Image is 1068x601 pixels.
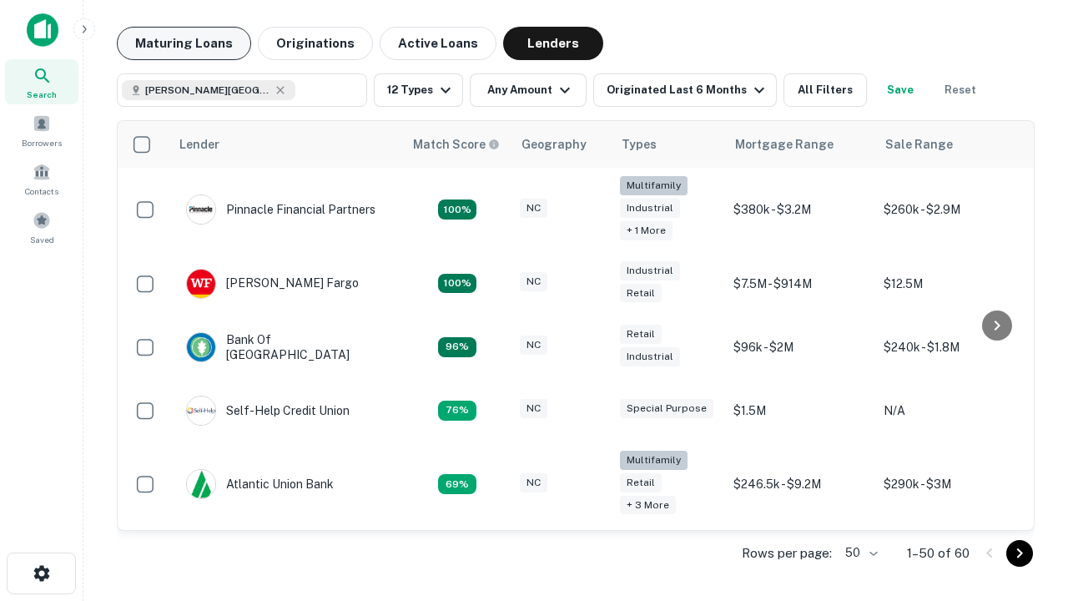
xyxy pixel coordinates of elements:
th: Geography [511,121,612,168]
button: Lenders [503,27,603,60]
div: Multifamily [620,176,688,195]
div: Matching Properties: 11, hasApolloMatch: undefined [438,401,476,421]
a: Contacts [5,156,78,201]
div: Pinnacle Financial Partners [186,194,375,225]
button: Save your search to get updates of matches that match your search criteria. [874,73,927,107]
div: NC [520,199,547,218]
p: 1–50 of 60 [907,543,970,563]
button: Any Amount [470,73,587,107]
div: Matching Properties: 14, hasApolloMatch: undefined [438,337,476,357]
th: Sale Range [875,121,1025,168]
button: Originated Last 6 Months [593,73,777,107]
div: Multifamily [620,451,688,470]
button: Maturing Loans [117,27,251,60]
div: Industrial [620,347,680,366]
div: Mortgage Range [735,134,834,154]
h6: Match Score [413,135,496,154]
img: picture [187,333,215,361]
td: $380k - $3.2M [725,168,875,252]
td: $96k - $2M [725,316,875,379]
span: Contacts [25,184,58,198]
td: $290k - $3M [875,442,1025,527]
button: All Filters [783,73,867,107]
td: $246.5k - $9.2M [725,442,875,527]
th: Lender [169,121,403,168]
td: $7.5M - $914M [725,252,875,316]
button: 12 Types [374,73,463,107]
a: Borrowers [5,108,78,153]
td: $12.5M [875,252,1025,316]
button: Go to next page [1006,540,1033,567]
div: + 3 more [620,496,676,515]
div: Bank Of [GEOGRAPHIC_DATA] [186,332,386,362]
div: Matching Properties: 26, hasApolloMatch: undefined [438,199,476,220]
span: Borrowers [22,136,62,149]
div: NC [520,473,547,492]
div: Retail [620,284,662,303]
th: Types [612,121,725,168]
td: $1.5M [725,379,875,442]
div: Capitalize uses an advanced AI algorithm to match your search with the best lender. The match sco... [413,135,500,154]
div: Self-help Credit Union [186,396,350,426]
p: Rows per page: [742,543,832,563]
iframe: Chat Widget [985,467,1068,548]
img: picture [187,270,215,298]
img: picture [187,470,215,498]
span: [PERSON_NAME][GEOGRAPHIC_DATA], [GEOGRAPHIC_DATA] [145,83,270,98]
div: NC [520,336,547,355]
td: $240k - $1.8M [875,316,1025,379]
button: Active Loans [380,27,496,60]
div: 50 [839,541,880,565]
button: Originations [258,27,373,60]
span: Search [27,88,57,101]
div: Retail [620,473,662,492]
a: Saved [5,205,78,250]
div: Special Purpose [620,399,713,418]
td: N/A [875,379,1025,442]
div: Retail [620,325,662,344]
div: Industrial [620,199,680,218]
div: NC [520,272,547,291]
div: Atlantic Union Bank [186,469,334,499]
div: Geography [521,134,587,154]
a: Search [5,59,78,104]
div: NC [520,399,547,418]
th: Capitalize uses an advanced AI algorithm to match your search with the best lender. The match sco... [403,121,511,168]
div: Matching Properties: 10, hasApolloMatch: undefined [438,474,476,494]
img: capitalize-icon.png [27,13,58,47]
div: [PERSON_NAME] Fargo [186,269,359,299]
div: Lender [179,134,219,154]
div: + 1 more [620,221,673,240]
img: picture [187,195,215,224]
div: Industrial [620,261,680,280]
div: Matching Properties: 15, hasApolloMatch: undefined [438,274,476,294]
button: Reset [934,73,987,107]
div: Sale Range [885,134,953,154]
td: $260k - $2.9M [875,168,1025,252]
th: Mortgage Range [725,121,875,168]
div: Originated Last 6 Months [607,80,769,100]
span: Saved [30,233,54,246]
div: Types [622,134,657,154]
img: picture [187,396,215,425]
